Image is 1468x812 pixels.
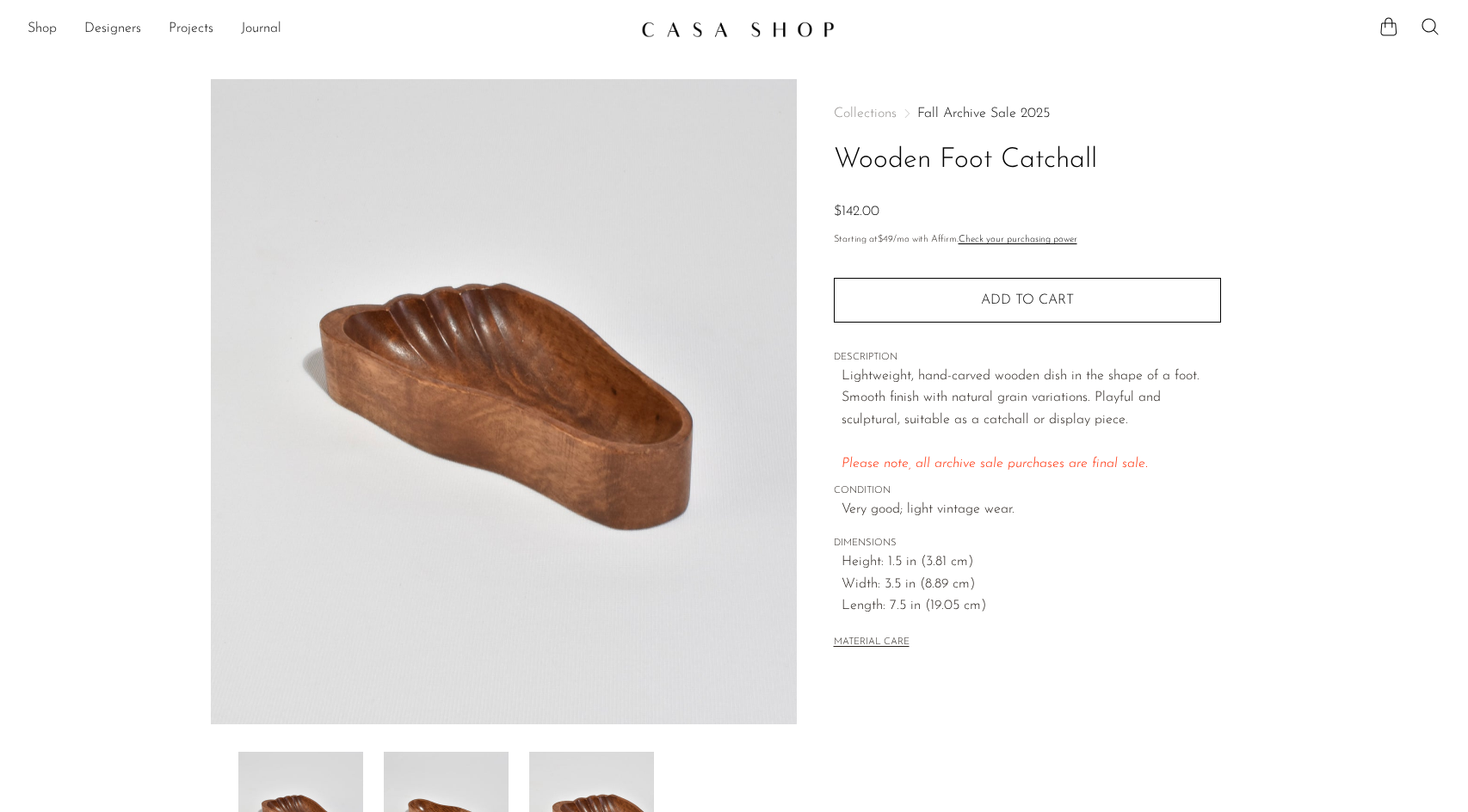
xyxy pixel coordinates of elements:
[959,235,1077,244] a: Check your purchasing power - Learn more about Affirm Financing (opens in modal)
[842,499,1221,521] span: Very good; light vintage wear.
[834,107,897,120] span: Collections
[842,595,1221,618] span: Length: 7.5 in (19.05 cm)
[834,138,1221,182] h1: Wooden Foot Catchall
[842,574,1221,596] span: Width: 3.5 in (8.89 cm)
[28,15,627,44] ul: NEW HEADER MENU
[28,18,57,40] a: Shop
[842,551,1221,574] span: Height: 1.5 in (3.81 cm)
[981,293,1074,307] span: Add to cart
[211,79,797,724] img: Wooden Foot Catchall
[834,205,879,218] span: $142.00
[917,107,1050,120] a: Fall Archive Sale 2025
[842,366,1221,476] p: Lightweight, hand-carved wooden dish in the shape of a foot. Smooth finish with natural grain var...
[834,637,910,649] button: MATERIAL CARE
[834,350,1221,366] span: DESCRIPTION
[834,536,1221,551] span: DIMENSIONS
[834,278,1221,323] button: Add to cart
[878,235,893,244] span: $49
[84,18,141,40] a: Designers
[842,457,1148,471] span: Please note, all archive sale purchases are final sale.
[241,18,281,40] a: Journal
[28,15,627,44] nav: Desktop navigation
[169,18,213,40] a: Projects
[834,483,1221,499] span: CONDITION
[834,232,1221,248] p: Starting at /mo with Affirm.
[834,107,1221,120] nav: Breadcrumbs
